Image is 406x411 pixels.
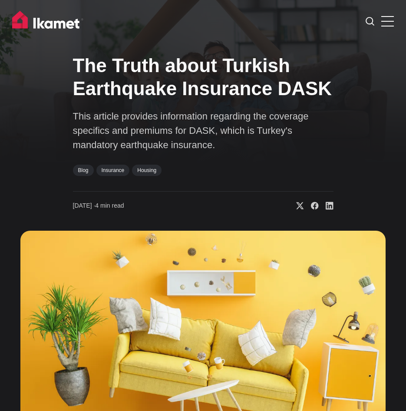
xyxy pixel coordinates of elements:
img: Ikamet home [12,11,83,33]
span: [DATE] ∙ [73,202,96,209]
a: Share on Facebook [304,202,319,210]
a: Blog [73,165,94,176]
time: 4 min read [73,202,124,210]
a: Share on Linkedin [319,202,333,210]
h1: The Truth about Turkish Earthquake Insurance DASK [73,54,333,100]
p: This article provides information regarding the coverage specifics and premiums for DASK, which i... [73,109,333,152]
a: Insurance [96,165,130,176]
a: Housing [132,165,162,176]
a: Share on X [289,202,304,210]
